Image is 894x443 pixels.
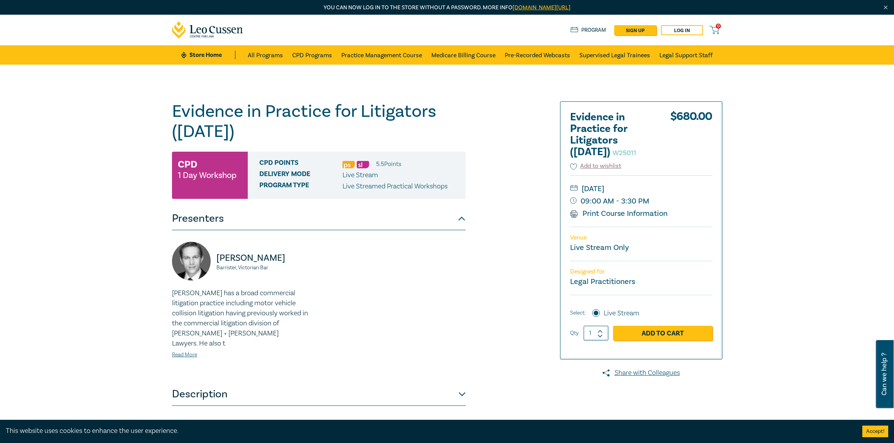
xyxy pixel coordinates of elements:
img: Substantive Law [357,161,369,168]
a: Print Course Information [570,209,668,219]
h2: Evidence in Practice for Litigators ([DATE]) [570,111,655,158]
small: W25011 [613,149,636,157]
small: [DATE] [570,183,712,195]
a: Practice Management Course [341,45,422,65]
h1: Evidence in Practice for Litigators ([DATE]) [172,101,466,142]
p: [PERSON_NAME] [216,252,314,264]
span: 0 [716,24,721,29]
span: CPD Points [259,159,342,169]
a: CPD Programs [292,45,332,65]
button: Presenters [172,207,466,230]
a: Read More [172,351,197,358]
a: Pre-Recorded Webcasts [505,45,570,65]
a: Medicare Billing Course [431,45,496,65]
a: sign up [614,25,656,35]
a: Legal Support Staff [659,45,713,65]
img: https://s3.ap-southeast-2.amazonaws.com/leo-cussen-store-production-content/Contacts/Brad%20Wrigh... [172,242,211,281]
button: Description [172,383,466,406]
a: Supervised Legal Trainees [579,45,650,65]
span: Select: [570,309,586,317]
a: Store Home [181,51,235,59]
p: You can now log in to the store without a password. More info [172,3,722,12]
span: Program type [259,181,342,192]
a: Share with Colleagues [560,368,722,378]
a: Program [570,26,606,34]
a: [DOMAIN_NAME][URL] [513,4,570,11]
label: Live Stream [604,308,639,318]
small: 1 Day Workshop [178,171,237,179]
h3: CPD [178,157,197,171]
img: Professional Skills [342,161,355,168]
button: Accept cookies [862,426,888,437]
small: Barrister, Victorian Bar [216,265,314,270]
a: Add to Cart [613,326,712,340]
label: Qty [570,329,579,337]
span: Can we help ? [880,345,888,404]
li: 5.5 Point s [376,159,401,169]
div: This website uses cookies to enhance the user experience. [6,426,851,436]
a: Live Stream Only [570,243,629,253]
p: Designed for [570,268,712,275]
a: All Programs [248,45,283,65]
span: Live Stream [342,171,378,180]
div: $ 680.00 [670,111,712,162]
a: Log in [661,25,703,35]
button: Add to wishlist [570,162,622,171]
small: Legal Practitioners [570,277,635,287]
img: Close [882,4,889,11]
p: Venue [570,234,712,241]
p: [PERSON_NAME] has a broad commercial litigation practice including motor vehicle collision litiga... [172,288,314,349]
span: Delivery Mode [259,170,342,180]
small: 09:00 AM - 3:30 PM [570,195,712,207]
input: 1 [584,326,608,340]
p: Live Streamed Practical Workshops [342,181,448,192]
